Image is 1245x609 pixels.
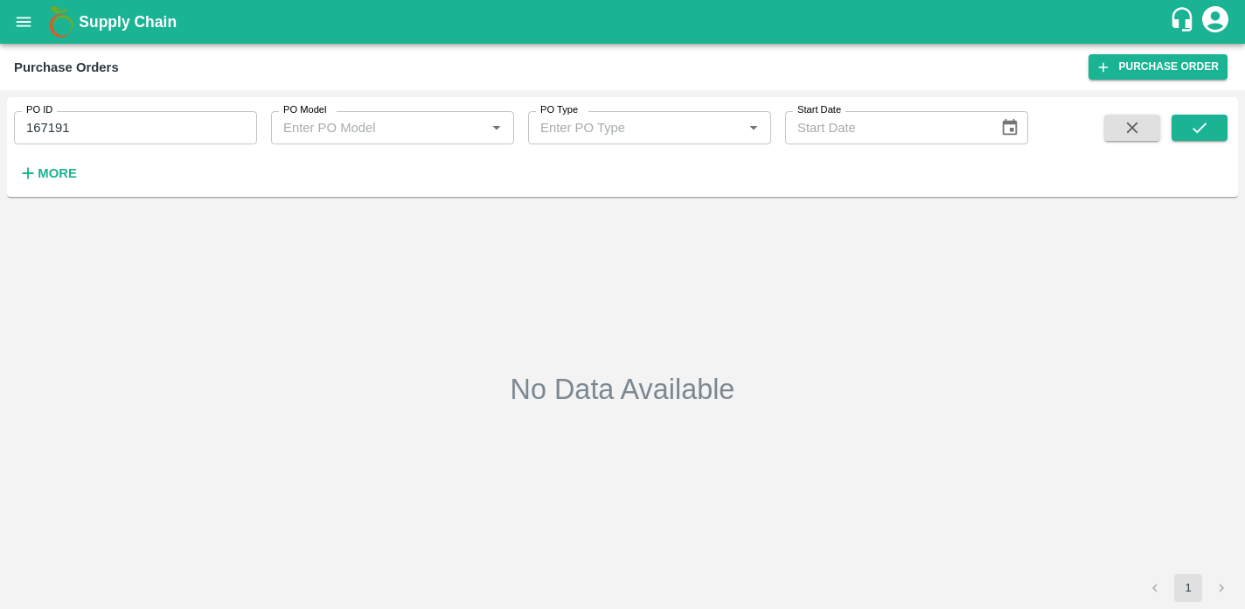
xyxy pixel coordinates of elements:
[14,56,119,79] div: Purchase Orders
[276,116,457,139] input: Enter PO Model
[511,372,735,407] h2: No Data Available
[14,158,81,188] button: More
[742,116,765,139] button: Open
[14,111,257,144] input: Enter PO ID
[79,13,177,31] b: Supply Chain
[485,116,508,139] button: Open
[540,103,578,117] label: PO Type
[26,103,52,117] label: PO ID
[1174,574,1202,602] button: page 1
[1200,3,1231,40] div: account of current user
[1089,54,1228,80] a: Purchase Order
[993,111,1026,144] button: Choose date
[1138,574,1238,602] nav: pagination navigation
[3,2,44,42] button: open drawer
[1169,6,1200,38] div: customer-support
[797,103,841,117] label: Start Date
[38,166,77,180] strong: More
[785,111,986,144] input: Start Date
[283,103,327,117] label: PO Model
[79,10,1169,34] a: Supply Chain
[44,4,79,39] img: logo
[533,116,714,139] input: Enter PO Type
